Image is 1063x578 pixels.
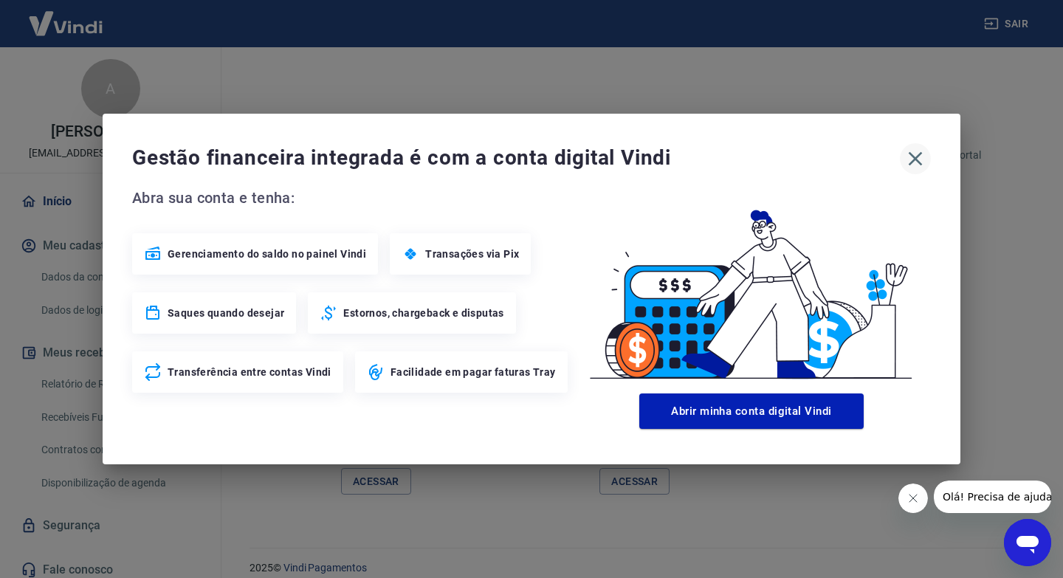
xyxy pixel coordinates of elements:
iframe: Fechar mensagem [898,484,928,513]
iframe: Mensagem da empresa [934,481,1051,513]
img: Good Billing [572,186,931,388]
span: Abra sua conta e tenha: [132,186,572,210]
span: Olá! Precisa de ajuda? [9,10,124,22]
span: Transferência entre contas Vindi [168,365,331,379]
iframe: Botão para abrir a janela de mensagens [1004,519,1051,566]
span: Facilidade em pagar faturas Tray [391,365,556,379]
span: Gerenciamento do saldo no painel Vindi [168,247,366,261]
button: Abrir minha conta digital Vindi [639,393,864,429]
span: Gestão financeira integrada é com a conta digital Vindi [132,143,900,173]
span: Estornos, chargeback e disputas [343,306,503,320]
span: Transações via Pix [425,247,519,261]
span: Saques quando desejar [168,306,284,320]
